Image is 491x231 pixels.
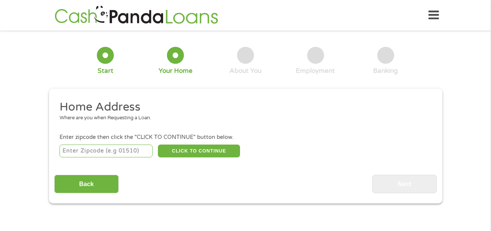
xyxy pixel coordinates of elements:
input: Enter Zipcode (e.g 01510) [60,145,153,157]
div: Banking [373,67,398,75]
div: Where are you when Requesting a Loan. [60,114,426,122]
button: CLICK TO CONTINUE [158,145,240,157]
img: GetLoanNow Logo [52,5,220,26]
h2: Home Address [60,100,426,115]
div: Employment [296,67,335,75]
input: Back [54,175,119,193]
div: About You [229,67,262,75]
input: Next [372,175,437,193]
div: Enter zipcode then click the "CLICK TO CONTINUE" button below. [60,133,431,142]
div: Your Home [159,67,193,75]
div: Start [98,67,113,75]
